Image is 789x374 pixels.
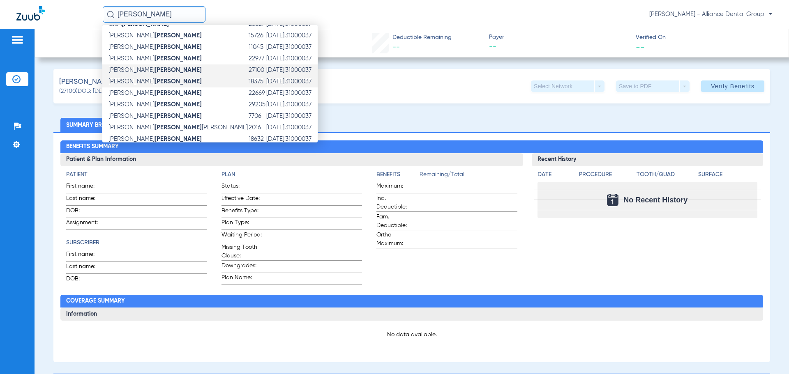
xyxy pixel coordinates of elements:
td: 31000037 [285,76,318,87]
img: Search Icon [107,11,114,18]
td: 31000037 [285,53,318,64]
td: 31000037 [285,133,318,145]
td: 18375 [248,76,266,87]
span: First name: [66,250,106,261]
td: [DATE] [266,99,285,110]
span: Fam. Deductible: [376,213,417,230]
li: Summary Breakdown [60,118,136,132]
strong: [PERSON_NAME] [155,78,202,85]
span: Verify Benefits [711,83,754,89]
td: 31000037 [285,87,318,99]
span: Plan Name: [221,273,262,285]
h3: Patient & Plan Information [60,153,523,166]
span: [PERSON_NAME] [108,90,202,96]
td: 31000037 [285,110,318,122]
span: No Recent History [623,196,687,204]
button: Verify Benefits [701,80,764,92]
h4: Date [538,170,572,179]
td: 29205 [248,99,266,110]
h3: Information [60,307,763,321]
img: hamburger-icon [11,35,24,45]
span: Last name: [66,262,106,273]
td: [DATE] [266,133,285,145]
span: [PERSON_NAME] [59,77,113,87]
strong: [PERSON_NAME] [155,124,202,131]
span: (27100) DOB: [DEMOGRAPHIC_DATA] [59,87,155,96]
td: [DATE] [266,41,285,53]
td: 7706 [248,110,266,122]
span: Payer [489,33,629,41]
h4: Patient [66,170,207,179]
span: [PERSON_NAME] [108,55,202,62]
td: 2016 [248,122,266,133]
span: Maximum: [376,182,417,193]
td: 15726 [248,30,266,41]
h2: Coverage Summary [60,295,763,308]
strong: [PERSON_NAME] [155,44,202,50]
span: [PERSON_NAME] [108,101,202,108]
span: Ind. Deductible: [376,194,417,211]
span: [PERSON_NAME] [108,44,202,50]
img: Calendar [607,194,618,206]
app-breakdown-title: Surface [698,170,757,182]
span: -- [636,43,645,51]
strong: [PERSON_NAME] [155,136,202,142]
h4: Plan [221,170,362,179]
strong: [PERSON_NAME] [155,32,202,39]
span: -- [489,42,629,52]
app-breakdown-title: Benefits [376,170,420,182]
strong: [PERSON_NAME] [155,90,202,96]
strong: [PERSON_NAME] [155,101,202,108]
h4: Benefits [376,170,420,179]
td: 31000037 [285,64,318,76]
app-breakdown-title: Procedure [579,170,634,182]
span: Ortho Maximum: [376,231,417,248]
td: 18632 [248,133,266,145]
span: Benefits Type: [221,207,262,218]
span: [PERSON_NAME] [108,32,202,39]
span: [PERSON_NAME] - Alliance Dental Group [649,10,773,18]
p: No data available. [66,330,757,339]
span: Deductible Remaining [392,33,452,42]
strong: [PERSON_NAME] [155,55,202,62]
strong: [PERSON_NAME] [155,67,202,73]
td: 27100 [248,64,266,76]
span: Assignment: [66,218,106,229]
td: 31000037 [285,122,318,133]
span: Remaining/Total [420,170,517,182]
span: Last name: [66,194,106,205]
span: First name: [66,182,106,193]
h4: Surface [698,170,757,179]
app-breakdown-title: Tooth/Quad [637,170,695,182]
td: 31000037 [285,99,318,110]
span: Downgrades: [221,262,262,273]
img: Zuub Logo [16,6,45,21]
span: Waiting Period: [221,231,262,242]
td: 22977 [248,53,266,64]
span: [PERSON_NAME] [108,67,202,73]
td: 31000037 [285,41,318,53]
td: [DATE] [266,64,285,76]
td: 11045 [248,41,266,53]
span: DOB: [66,207,106,218]
span: [PERSON_NAME] [PERSON_NAME] [108,124,248,131]
h4: Procedure [579,170,634,179]
td: [DATE] [266,122,285,133]
span: Status: [221,182,262,193]
td: [DATE] [266,87,285,99]
h4: Subscriber [66,239,207,247]
input: Search for patients [103,6,205,23]
span: Effective Date: [221,194,262,205]
h4: Tooth/Quad [637,170,695,179]
strong: [PERSON_NAME] [155,113,202,119]
td: 22669 [248,87,266,99]
td: 31000037 [285,30,318,41]
td: [DATE] [266,30,285,41]
span: [PERSON_NAME] [108,113,202,119]
span: [PERSON_NAME] [108,78,202,85]
app-breakdown-title: Date [538,170,572,182]
h2: Benefits Summary [60,140,763,154]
